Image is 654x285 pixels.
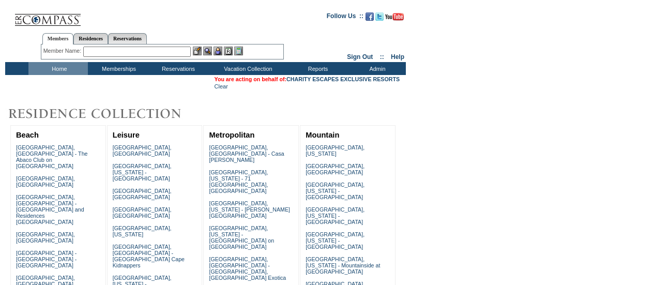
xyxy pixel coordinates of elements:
[327,11,363,24] td: Follow Us ::
[306,163,364,175] a: [GEOGRAPHIC_DATA], [GEOGRAPHIC_DATA]
[16,231,75,244] a: [GEOGRAPHIC_DATA], [GEOGRAPHIC_DATA]
[113,163,172,182] a: [GEOGRAPHIC_DATA], [US_STATE] - [GEOGRAPHIC_DATA]
[306,256,380,275] a: [GEOGRAPHIC_DATA], [US_STATE] - Mountainside at [GEOGRAPHIC_DATA]
[5,103,207,124] img: Destinations by Exclusive Resorts
[88,62,147,75] td: Memberships
[224,47,233,55] img: Reservations
[346,62,406,75] td: Admin
[306,131,339,139] a: Mountain
[366,16,374,22] a: Become our fan on Facebook
[385,16,404,22] a: Subscribe to our YouTube Channel
[209,131,254,139] a: Metropolitan
[209,256,286,281] a: [GEOGRAPHIC_DATA], [GEOGRAPHIC_DATA] - [GEOGRAPHIC_DATA], [GEOGRAPHIC_DATA] Exotica
[193,47,202,55] img: b_edit.gif
[306,206,364,225] a: [GEOGRAPHIC_DATA], [US_STATE] - [GEOGRAPHIC_DATA]
[73,33,108,44] a: Residences
[16,250,77,268] a: [GEOGRAPHIC_DATA] - [GEOGRAPHIC_DATA] - [GEOGRAPHIC_DATA]
[16,144,88,169] a: [GEOGRAPHIC_DATA], [GEOGRAPHIC_DATA] - The Abaco Club on [GEOGRAPHIC_DATA]
[234,47,243,55] img: b_calculator.gif
[366,12,374,21] img: Become our fan on Facebook
[347,53,373,61] a: Sign Out
[113,131,140,139] a: Leisure
[203,47,212,55] img: View
[209,225,274,250] a: [GEOGRAPHIC_DATA], [US_STATE] - [GEOGRAPHIC_DATA] on [GEOGRAPHIC_DATA]
[16,175,75,188] a: [GEOGRAPHIC_DATA], [GEOGRAPHIC_DATA]
[42,33,74,44] a: Members
[108,33,147,44] a: Reservations
[113,144,172,157] a: [GEOGRAPHIC_DATA], [GEOGRAPHIC_DATA]
[113,206,172,219] a: [GEOGRAPHIC_DATA], [GEOGRAPHIC_DATA]
[286,76,400,82] a: CHARITY ESCAPES EXCLUSIVE RESORTS
[214,47,222,55] img: Impersonate
[147,62,207,75] td: Reservations
[306,182,364,200] a: [GEOGRAPHIC_DATA], [US_STATE] - [GEOGRAPHIC_DATA]
[306,231,364,250] a: [GEOGRAPHIC_DATA], [US_STATE] - [GEOGRAPHIC_DATA]
[209,200,290,219] a: [GEOGRAPHIC_DATA], [US_STATE] - [PERSON_NAME][GEOGRAPHIC_DATA]
[375,12,384,21] img: Follow us on Twitter
[380,53,384,61] span: ::
[306,144,364,157] a: [GEOGRAPHIC_DATA], [US_STATE]
[215,76,400,82] span: You are acting on behalf of:
[43,47,83,55] div: Member Name:
[215,83,228,89] a: Clear
[207,62,287,75] td: Vacation Collection
[113,244,185,268] a: [GEOGRAPHIC_DATA], [GEOGRAPHIC_DATA] - [GEOGRAPHIC_DATA] Cape Kidnappers
[391,53,404,61] a: Help
[375,16,384,22] a: Follow us on Twitter
[16,194,84,225] a: [GEOGRAPHIC_DATA], [GEOGRAPHIC_DATA] - [GEOGRAPHIC_DATA] and Residences [GEOGRAPHIC_DATA]
[113,225,172,237] a: [GEOGRAPHIC_DATA], [US_STATE]
[385,13,404,21] img: Subscribe to our YouTube Channel
[209,169,268,194] a: [GEOGRAPHIC_DATA], [US_STATE] - 71 [GEOGRAPHIC_DATA], [GEOGRAPHIC_DATA]
[16,131,39,139] a: Beach
[287,62,346,75] td: Reports
[14,5,81,26] img: Compass Home
[209,144,284,163] a: [GEOGRAPHIC_DATA], [GEOGRAPHIC_DATA] - Casa [PERSON_NAME]
[113,188,172,200] a: [GEOGRAPHIC_DATA], [GEOGRAPHIC_DATA]
[28,62,88,75] td: Home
